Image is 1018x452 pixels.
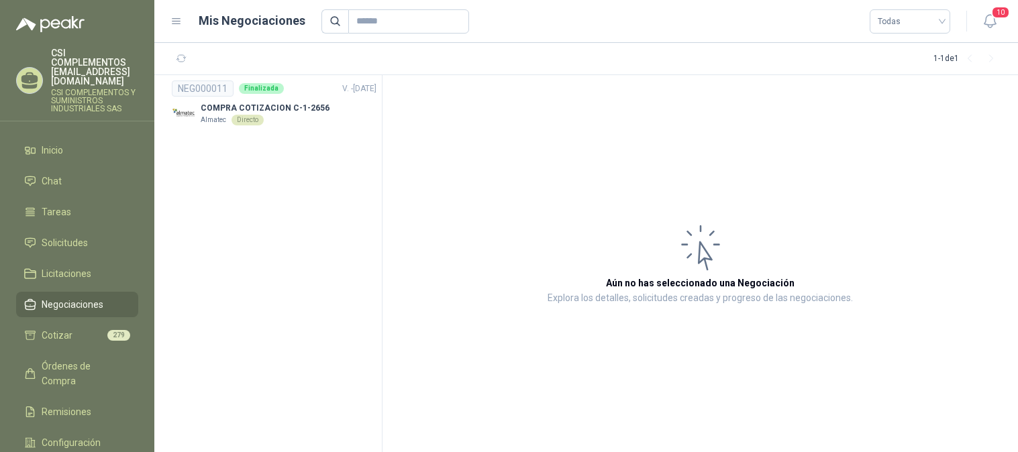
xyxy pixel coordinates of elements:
img: Logo peakr [16,16,85,32]
p: CSI COMPLEMENTOS Y SUMINISTROS INDUSTRIALES SAS [51,89,138,113]
a: Cotizar279 [16,323,138,348]
a: Chat [16,168,138,194]
span: 10 [991,6,1010,19]
a: Órdenes de Compra [16,353,138,394]
div: Finalizada [239,83,284,94]
span: Licitaciones [42,266,91,281]
span: Solicitudes [42,235,88,250]
span: 279 [107,330,130,341]
p: COMPRA COTIZACION C-1-2656 [201,102,329,115]
a: Negociaciones [16,292,138,317]
a: Remisiones [16,399,138,425]
a: Solicitudes [16,230,138,256]
a: Licitaciones [16,261,138,286]
p: Almatec [201,115,226,125]
div: NEG000011 [172,80,234,97]
p: Explora los detalles, solicitudes creadas y progreso de las negociaciones. [548,290,853,306]
span: Remisiones [42,404,91,419]
a: Tareas [16,199,138,225]
span: Todas [878,11,942,32]
button: 10 [978,9,1002,34]
span: Órdenes de Compra [42,359,125,388]
p: CSI COMPLEMENTOS [EMAIL_ADDRESS][DOMAIN_NAME] [51,48,138,86]
span: Inicio [42,143,63,158]
h1: Mis Negociaciones [199,11,305,30]
span: V. - [DATE] [342,84,376,93]
h3: Aún no has seleccionado una Negociación [606,276,795,290]
span: Tareas [42,205,71,219]
div: 1 - 1 de 1 [933,48,1002,70]
span: Configuración [42,435,101,450]
span: Chat [42,174,62,188]
span: Negociaciones [42,297,103,312]
span: Cotizar [42,328,72,343]
img: Company Logo [172,102,195,125]
div: Directo [232,115,264,125]
a: Inicio [16,137,138,163]
a: NEG000011FinalizadaV. -[DATE] Company LogoCOMPRA COTIZACION C-1-2656AlmatecDirecto [172,80,376,125]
